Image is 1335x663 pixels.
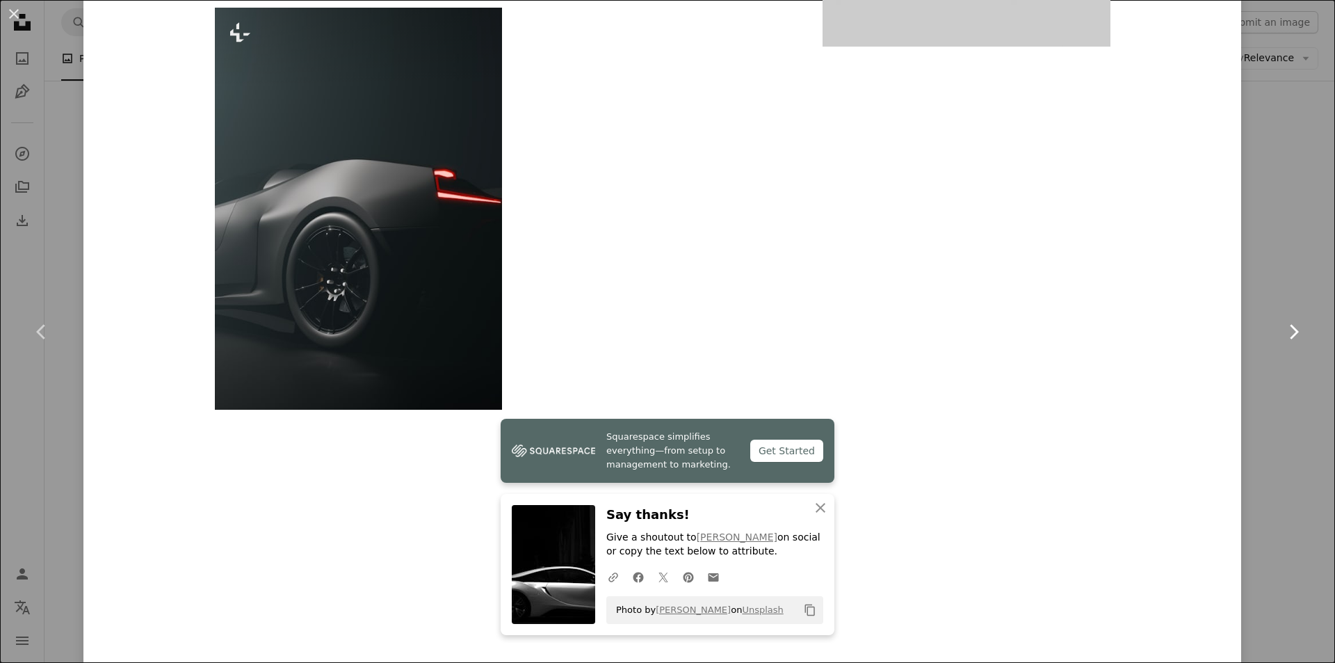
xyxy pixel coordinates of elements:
[742,605,783,615] a: Unsplash
[609,599,784,621] span: Photo by on
[676,563,701,591] a: Share on Pinterest
[606,505,823,525] h3: Say thanks!
[606,430,739,472] span: Squarespace simplifies everything—from setup to management to marketing.
[651,563,676,591] a: Share on Twitter
[512,440,595,461] img: file-1747939142011-51e5cc87e3c9
[215,202,502,214] a: A black sports car with a red tail light
[501,419,834,483] a: Squarespace simplifies everything—from setup to management to marketing.Get Started
[215,8,502,410] img: A black sports car with a red tail light
[798,598,822,622] button: Copy to clipboard
[626,563,651,591] a: Share on Facebook
[1252,265,1335,399] a: Next
[606,531,823,559] p: Give a shoutout to on social or copy the text below to attribute.
[701,563,726,591] a: Share over email
[697,532,777,543] a: [PERSON_NAME]
[656,605,731,615] a: [PERSON_NAME]
[750,440,823,462] div: Get Started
